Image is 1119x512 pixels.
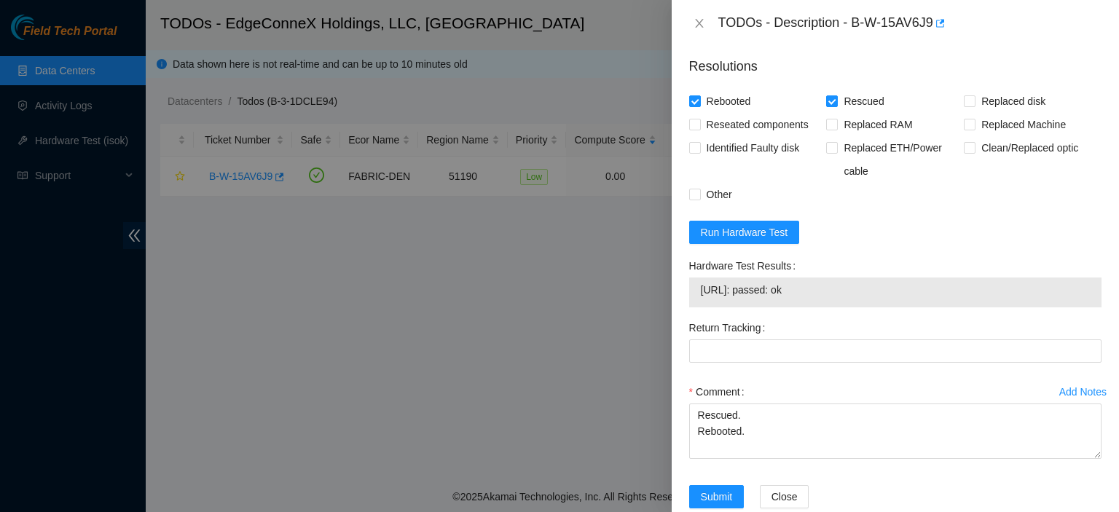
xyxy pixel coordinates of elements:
[689,380,750,403] label: Comment
[838,90,890,113] span: Rescued
[689,403,1102,459] textarea: Comment
[701,90,757,113] span: Rebooted
[701,224,788,240] span: Run Hardware Test
[718,12,1102,35] div: TODOs - Description - B-W-15AV6J9
[1059,387,1107,397] div: Add Notes
[701,282,1090,298] span: [URL]: passed: ok
[975,113,1072,136] span: Replaced Machine
[689,17,710,31] button: Close
[701,136,806,159] span: Identified Faulty disk
[689,316,771,339] label: Return Tracking
[975,136,1084,159] span: Clean/Replaced optic
[701,489,733,505] span: Submit
[760,485,809,508] button: Close
[694,17,705,29] span: close
[689,45,1102,76] p: Resolutions
[838,136,964,183] span: Replaced ETH/Power cable
[838,113,918,136] span: Replaced RAM
[701,183,738,206] span: Other
[701,113,814,136] span: Reseated components
[975,90,1051,113] span: Replaced disk
[689,221,800,244] button: Run Hardware Test
[1059,380,1107,403] button: Add Notes
[771,489,798,505] span: Close
[689,485,745,508] button: Submit
[689,339,1102,363] input: Return Tracking
[689,254,801,277] label: Hardware Test Results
